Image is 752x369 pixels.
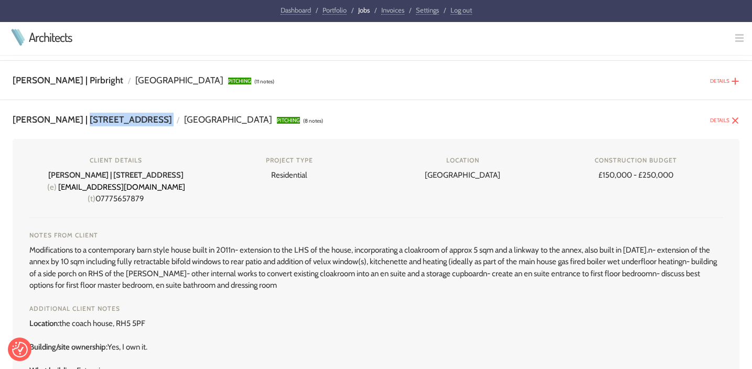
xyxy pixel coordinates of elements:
span: (t) [88,194,95,203]
span: [GEOGRAPHIC_DATA] [184,114,272,125]
a: Portfolio [323,6,347,15]
h4: Client details [46,156,186,165]
a: Click to view details [731,114,739,123]
button: Consent Preferences [12,342,28,357]
a: Invoices [381,6,404,15]
h4: Construction budget [566,156,706,165]
div: £150,000 - £250,000 [558,156,715,181]
a: Dashboard [281,6,311,15]
span: (8 notes) [303,117,323,124]
span: PITCHING [228,78,251,84]
div: 07775657879 [38,156,195,205]
img: Revisit consent button [12,342,28,357]
h4: Additional client notes [29,304,723,313]
a: Click to view details [731,74,739,84]
span: / [128,76,131,85]
a: DETAILS [710,117,729,124]
h4: Location [393,156,533,165]
strong: Building/site ownership: [29,342,108,352]
span: [PERSON_NAME] | Pirbright [13,74,123,85]
span: [GEOGRAPHIC_DATA] [135,74,223,85]
a: Settings [416,6,439,15]
span: [PERSON_NAME] | [STREET_ADDRESS] [13,114,172,125]
img: Architects [8,29,27,46]
span: (e) [47,182,57,192]
div: Residential [211,156,368,181]
span: / [177,115,179,125]
a: [EMAIL_ADDRESS][DOMAIN_NAME] [58,182,185,192]
h4: Notes from client [29,231,723,240]
div: [GEOGRAPHIC_DATA] [384,156,541,181]
a: Architects [29,31,72,44]
span: / [351,6,353,14]
span: PITCHING [277,117,300,124]
span: (11 notes) [254,78,274,85]
a: Log out [450,6,472,15]
h4: Project type [220,156,360,165]
strong: Location: [29,319,59,328]
span: / [444,6,446,14]
span: / [374,6,377,14]
span: / [409,6,411,14]
strong: [PERSON_NAME] | [STREET_ADDRESS] [48,170,184,180]
a: Jobs [358,6,370,14]
span: / [316,6,318,14]
a: DETAILS [710,78,729,84]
